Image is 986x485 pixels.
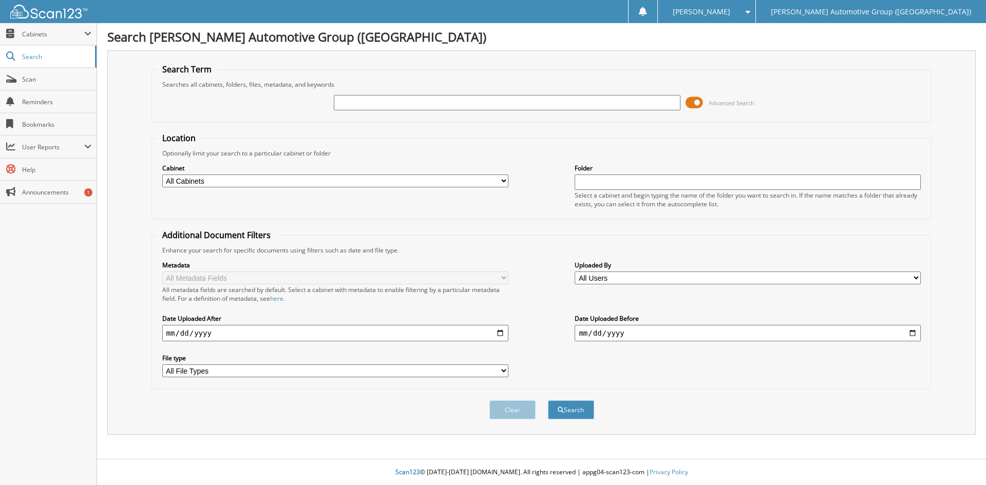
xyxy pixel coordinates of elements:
[162,314,508,323] label: Date Uploaded After
[157,80,926,89] div: Searches all cabinets, folders, files, metadata, and keywords
[489,400,536,419] button: Clear
[22,98,91,106] span: Reminders
[395,468,420,476] span: Scan123
[97,460,986,485] div: © [DATE]-[DATE] [DOMAIN_NAME]. All rights reserved | appg04-scan123-com |
[575,191,921,208] div: Select a cabinet and begin typing the name of the folder you want to search in. If the name match...
[10,5,87,18] img: scan123-logo-white.svg
[84,188,92,197] div: 1
[22,30,84,38] span: Cabinets
[575,261,921,269] label: Uploaded By
[162,164,508,172] label: Cabinet
[650,468,688,476] a: Privacy Policy
[22,143,84,151] span: User Reports
[22,188,91,197] span: Announcements
[157,229,276,241] legend: Additional Document Filters
[162,261,508,269] label: Metadata
[548,400,594,419] button: Search
[22,120,91,129] span: Bookmarks
[162,354,508,362] label: File type
[709,99,754,107] span: Advanced Search
[575,164,921,172] label: Folder
[107,28,976,45] h1: Search [PERSON_NAME] Automotive Group ([GEOGRAPHIC_DATA])
[575,314,921,323] label: Date Uploaded Before
[22,52,90,61] span: Search
[22,165,91,174] span: Help
[22,75,91,84] span: Scan
[270,294,283,303] a: here
[157,246,926,255] div: Enhance your search for specific documents using filters such as date and file type.
[157,149,926,158] div: Optionally limit your search to a particular cabinet or folder
[157,64,217,75] legend: Search Term
[771,9,971,15] span: [PERSON_NAME] Automotive Group ([GEOGRAPHIC_DATA])
[157,132,201,144] legend: Location
[162,285,508,303] div: All metadata fields are searched by default. Select a cabinet with metadata to enable filtering b...
[575,325,921,341] input: end
[673,9,730,15] span: [PERSON_NAME]
[162,325,508,341] input: start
